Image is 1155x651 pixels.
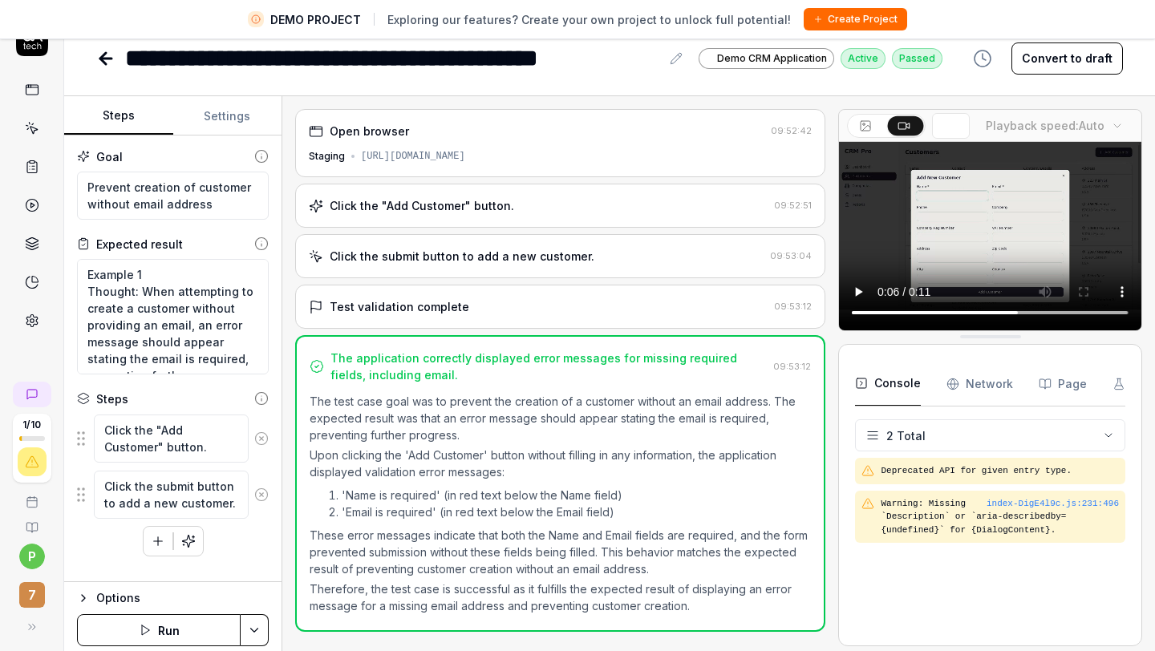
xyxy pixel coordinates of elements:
[342,503,811,520] li: 'Email is required' (in red text below the Email field)
[310,447,811,480] p: Upon clicking the 'Add Customer' button without filling in any information, the application displ...
[309,149,345,164] div: Staging
[699,47,834,69] a: Demo CRM Application
[310,393,811,443] p: The test case goal was to prevent the creation of a customer without an email address. The expect...
[13,382,51,407] a: New conversation
[270,11,361,28] span: DEMO PROJECT
[855,362,921,406] button: Console
[986,117,1104,134] div: Playback speed:
[310,527,811,577] p: These error messages indicate that both the Name and Email fields are required, and the form prev...
[96,148,123,165] div: Goal
[1011,42,1123,75] button: Convert to draft
[987,497,1119,511] div: index-DigE4l9c.js : 231 : 496
[96,236,183,253] div: Expected result
[1039,362,1087,406] button: Page
[96,390,128,407] div: Steps
[387,11,791,28] span: Exploring our features? Create your own project to unlock full potential!
[6,483,57,508] a: Book a call with us
[717,51,827,66] span: Demo CRM Application
[249,423,274,455] button: Remove step
[963,42,1002,75] button: View version history
[804,8,907,30] button: Create Project
[774,200,812,211] time: 09:52:51
[987,497,1119,511] button: index-DigE4l9c.js:231:496
[881,464,1119,478] pre: Deprecated API for given entry type.
[771,125,812,136] time: 09:52:42
[249,479,274,511] button: Remove step
[6,508,57,534] a: Documentation
[841,48,885,69] div: Active
[22,420,41,430] span: 1 / 10
[19,582,45,608] span: 7
[96,588,269,608] div: Options
[77,470,269,520] div: Suggestions
[77,614,241,646] button: Run
[774,301,812,312] time: 09:53:12
[342,487,811,503] li: 'Name is required' (in red text below the Name field)
[330,248,594,265] div: Click the submit button to add a new customer.
[173,97,282,135] button: Settings
[330,197,514,214] div: Click the "Add Customer" button.
[946,362,1013,406] button: Network
[310,580,811,614] p: Therefore, the test case is successful as it fulfills the expected result of displaying an error ...
[881,497,1119,537] pre: Warning: Missing `Description` or `aria-describedby={undefined}` for {DialogContent}.
[6,569,57,611] button: 7
[770,250,812,261] time: 09:53:04
[330,298,469,315] div: Test validation complete
[77,588,269,608] button: Options
[19,544,45,569] button: p
[77,414,269,463] div: Suggestions
[330,350,767,383] div: The application correctly displayed error messages for missing required fields, including email.
[773,361,811,372] time: 09:53:12
[361,149,465,164] div: [URL][DOMAIN_NAME]
[330,123,409,139] div: Open browser
[892,48,942,69] div: Passed
[64,97,173,135] button: Steps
